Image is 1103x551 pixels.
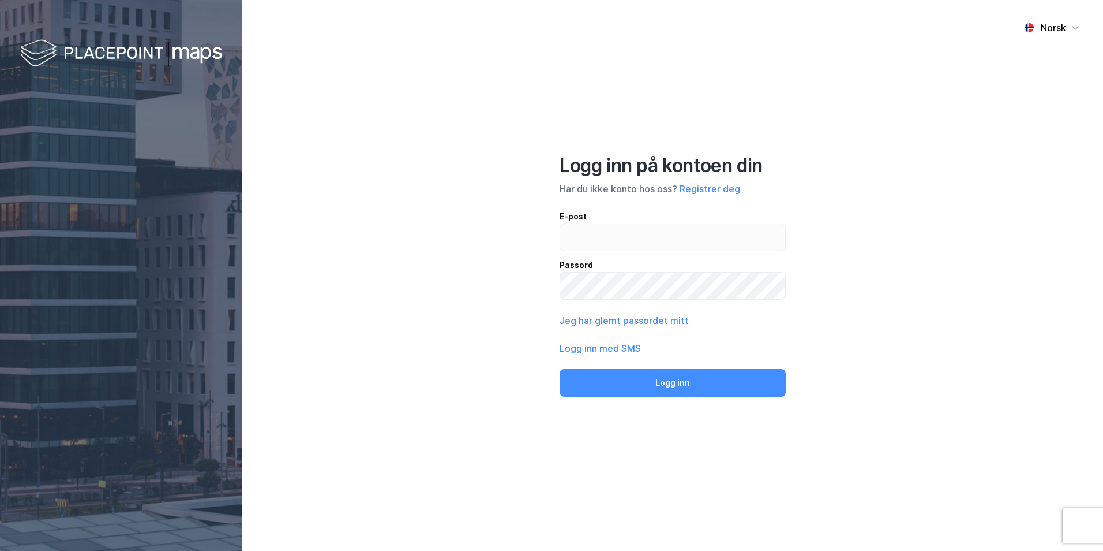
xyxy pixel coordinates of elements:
[560,210,786,224] div: E-post
[560,341,641,355] button: Logg inn med SMS
[20,37,222,71] img: logo-white.f07954bde2210d2a523dddb988cd2aa7.svg
[560,369,786,397] button: Logg inn
[560,314,689,327] button: Jeg har glemt passordet mitt
[560,258,786,272] div: Passord
[1041,21,1066,35] div: Norsk
[680,182,740,196] button: Registrer deg
[560,182,786,196] div: Har du ikke konto hos oss?
[560,154,786,177] div: Logg inn på kontoen din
